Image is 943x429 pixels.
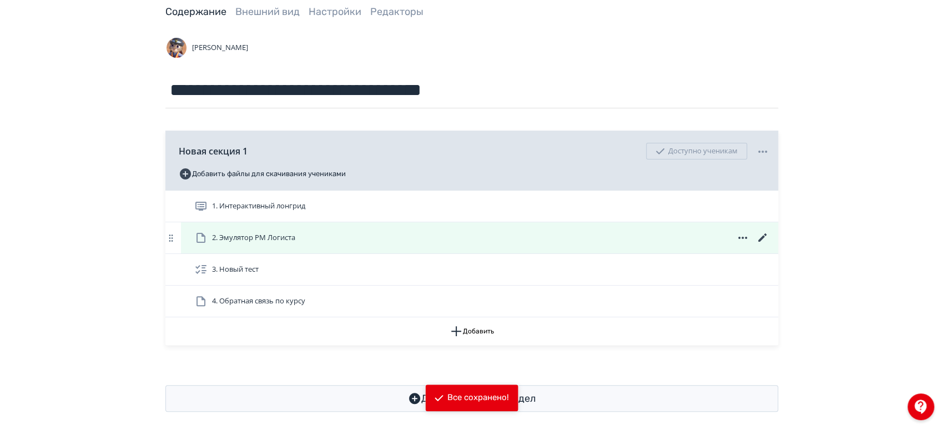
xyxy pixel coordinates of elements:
div: 3. Новый тест [165,254,778,286]
span: 3. Новый тест [212,264,259,275]
a: Редакторы [370,6,423,18]
span: 4. Обратная связь по курсу [212,296,305,307]
button: Добавить новый раздел [165,385,778,412]
div: 2. Эмулятор РМ Логиста [165,222,778,254]
a: Содержание [165,6,226,18]
span: 2. Эмулятор РМ Логиста [212,232,295,243]
div: Все сохранено! [447,392,509,403]
div: Доступно ученикам [646,143,747,159]
img: Avatar [165,37,188,59]
div: 1. Интерактивный лонгрид [165,191,778,222]
a: Внешний вид [235,6,300,18]
span: Новая секция 1 [179,144,248,158]
span: [PERSON_NAME] [192,42,248,53]
button: Добавить [165,317,778,345]
div: 4. Обратная связь по курсу [165,286,778,317]
button: Добавить файлы для скачивания учениками [179,165,346,183]
a: Настройки [309,6,361,18]
span: 1. Интерактивный лонгрид [212,201,305,212]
